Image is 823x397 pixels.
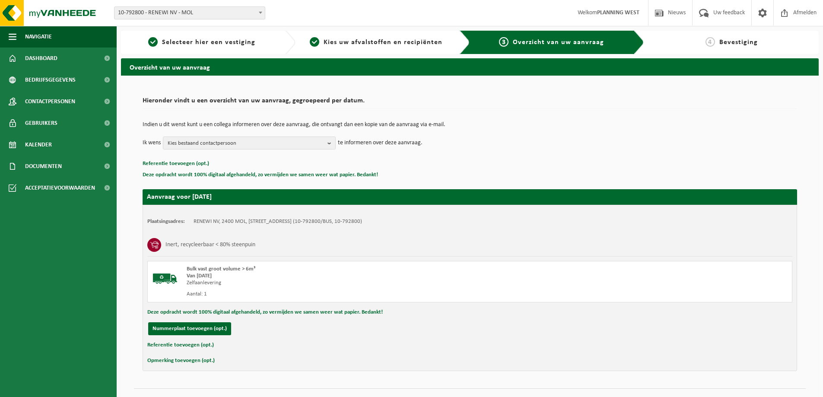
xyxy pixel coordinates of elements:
button: Referentie toevoegen (opt.) [147,340,214,351]
h2: Hieronder vindt u een overzicht van uw aanvraag, gegroepeerd per datum. [143,97,797,109]
span: 1 [148,37,158,47]
p: Ik wens [143,137,161,149]
span: Kies uw afvalstoffen en recipiënten [324,39,442,46]
td: RENEWI NV, 2400 MOL, [STREET_ADDRESS] (10-792800/BUS, 10-792800) [194,218,362,225]
button: Nummerplaat toevoegen (opt.) [148,322,231,335]
div: Aantal: 1 [187,291,505,298]
span: Gebruikers [25,112,57,134]
span: Dashboard [25,48,57,69]
button: Referentie toevoegen (opt.) [143,158,209,169]
strong: Aanvraag voor [DATE] [147,194,212,200]
button: Kies bestaand contactpersoon [163,137,336,149]
span: 2 [310,37,319,47]
span: Bedrijfsgegevens [25,69,76,91]
strong: Plaatsingsadres: [147,219,185,224]
span: Kies bestaand contactpersoon [168,137,324,150]
button: Deze opdracht wordt 100% digitaal afgehandeld, zo vermijden we samen weer wat papier. Bedankt! [143,169,378,181]
span: Contactpersonen [25,91,75,112]
span: Overzicht van uw aanvraag [513,39,604,46]
h3: Inert, recycleerbaar < 80% steenpuin [165,238,255,252]
p: Indien u dit wenst kunt u een collega informeren over deze aanvraag, die ontvangt dan een kopie v... [143,122,797,128]
button: Deze opdracht wordt 100% digitaal afgehandeld, zo vermijden we samen weer wat papier. Bedankt! [147,307,383,318]
a: 2Kies uw afvalstoffen en recipiënten [300,37,453,48]
span: Documenten [25,156,62,177]
span: 4 [705,37,715,47]
strong: Van [DATE] [187,273,212,279]
span: 10-792800 - RENEWI NV - MOL [114,7,265,19]
p: te informeren over deze aanvraag. [338,137,423,149]
span: Kalender [25,134,52,156]
strong: PLANNING WEST [597,10,639,16]
div: Zelfaanlevering [187,279,505,286]
img: BL-SO-LV.png [152,266,178,292]
span: Bevestiging [719,39,758,46]
span: 10-792800 - RENEWI NV - MOL [114,6,265,19]
span: 3 [499,37,508,47]
span: Bulk vast groot volume > 6m³ [187,266,255,272]
span: Selecteer hier een vestiging [162,39,255,46]
button: Opmerking toevoegen (opt.) [147,355,215,366]
span: Navigatie [25,26,52,48]
h2: Overzicht van uw aanvraag [121,58,819,75]
span: Acceptatievoorwaarden [25,177,95,199]
a: 1Selecteer hier een vestiging [125,37,278,48]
